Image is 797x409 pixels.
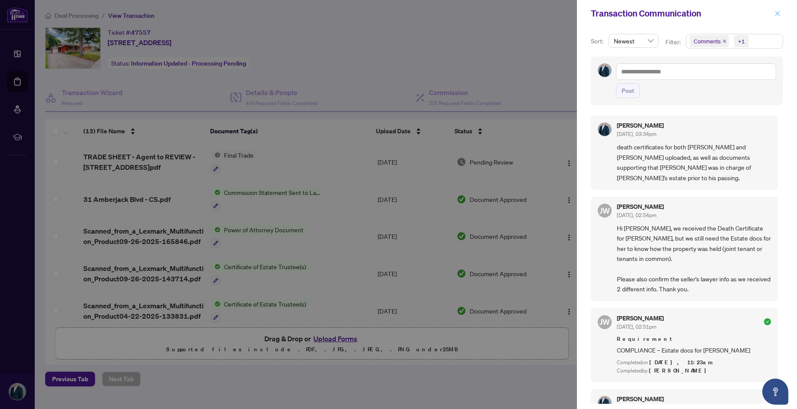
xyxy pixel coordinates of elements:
[598,64,611,77] img: Profile Icon
[617,142,771,183] span: death certificates for both [PERSON_NAME] and [PERSON_NAME] uploaded, as well as documents suppor...
[591,7,772,20] div: Transaction Communication
[617,315,664,321] h5: [PERSON_NAME]
[616,83,640,98] button: Post
[591,36,605,46] p: Sort:
[694,37,721,46] span: Comments
[617,122,664,129] h5: [PERSON_NAME]
[617,345,771,355] span: COMPLIANCE – Estate docs for [PERSON_NAME]
[617,323,656,330] span: [DATE], 02:51pm
[617,359,771,367] div: Completed on
[649,359,714,366] span: [DATE], 11:23am
[617,223,771,294] span: Hi [PERSON_NAME], we received the Death Certificate for [PERSON_NAME], but we still need the Esta...
[617,131,656,137] span: [DATE], 03:34pm
[774,10,781,16] span: close
[617,396,664,402] h5: [PERSON_NAME]
[617,212,656,218] span: [DATE], 02:54pm
[617,204,664,210] h5: [PERSON_NAME]
[762,379,788,405] button: Open asap
[722,39,727,43] span: close
[614,34,653,47] span: Newest
[598,123,611,136] img: Profile Icon
[599,316,610,328] span: JW
[764,318,771,325] span: check-circle
[665,37,682,47] p: Filter:
[617,335,771,343] span: Requirement
[738,37,745,46] div: +1
[649,367,711,374] span: [PERSON_NAME]
[690,35,729,47] span: Comments
[617,367,771,375] div: Completed by
[599,204,610,217] span: JW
